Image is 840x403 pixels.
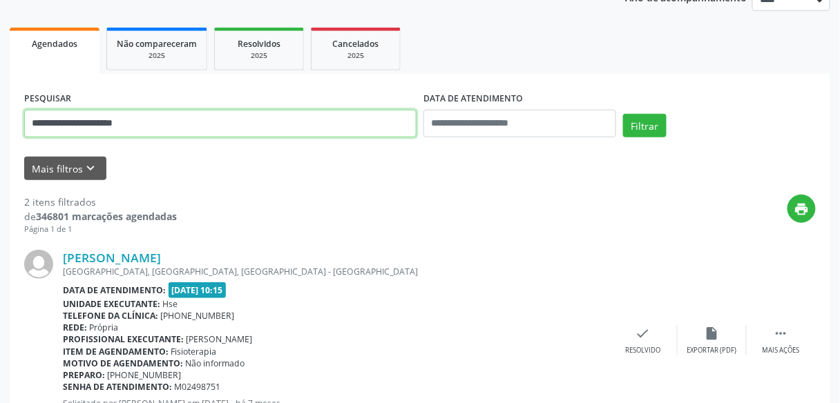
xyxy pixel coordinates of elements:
[705,326,720,341] i: insert_drive_file
[108,369,182,381] span: [PHONE_NUMBER]
[774,326,789,341] i: 
[169,282,227,298] span: [DATE] 10:15
[623,114,667,137] button: Filtrar
[333,38,379,50] span: Cancelados
[787,195,816,223] button: print
[63,381,172,393] b: Senha de atendimento:
[63,284,166,296] b: Data de atendimento:
[63,369,105,381] b: Preparo:
[423,88,523,110] label: DATA DE ATENDIMENTO
[763,346,800,355] div: Mais ações
[32,38,77,50] span: Agendados
[84,161,99,176] i: keyboard_arrow_down
[321,50,390,61] div: 2025
[63,298,160,310] b: Unidade executante:
[636,326,651,341] i: check
[171,346,217,357] span: Fisioterapia
[63,250,161,265] a: [PERSON_NAME]
[625,346,660,355] div: Resolvido
[63,346,169,357] b: Item de agendamento:
[161,310,235,322] span: [PHONE_NUMBER]
[117,50,197,61] div: 2025
[187,333,253,345] span: [PERSON_NAME]
[24,224,177,235] div: Página 1 de 1
[63,357,183,369] b: Motivo de agendamento:
[24,157,106,181] button: Mais filtroskeyboard_arrow_down
[63,266,609,277] div: [GEOGRAPHIC_DATA], [GEOGRAPHIC_DATA], [GEOGRAPHIC_DATA] - [GEOGRAPHIC_DATA]
[24,209,177,224] div: de
[186,357,245,369] span: Não informado
[63,333,184,345] b: Profissional executante:
[175,381,221,393] span: M02498751
[163,298,178,310] span: Hse
[24,195,177,209] div: 2 itens filtrados
[794,201,810,217] i: print
[63,322,87,333] b: Rede:
[225,50,294,61] div: 2025
[36,210,177,223] strong: 346801 marcações agendadas
[63,310,158,322] b: Telefone da clínica:
[24,250,53,279] img: img
[24,88,71,110] label: PESQUISAR
[117,38,197,50] span: Não compareceram
[687,346,737,355] div: Exportar (PDF)
[90,322,119,333] span: Própria
[238,38,280,50] span: Resolvidos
